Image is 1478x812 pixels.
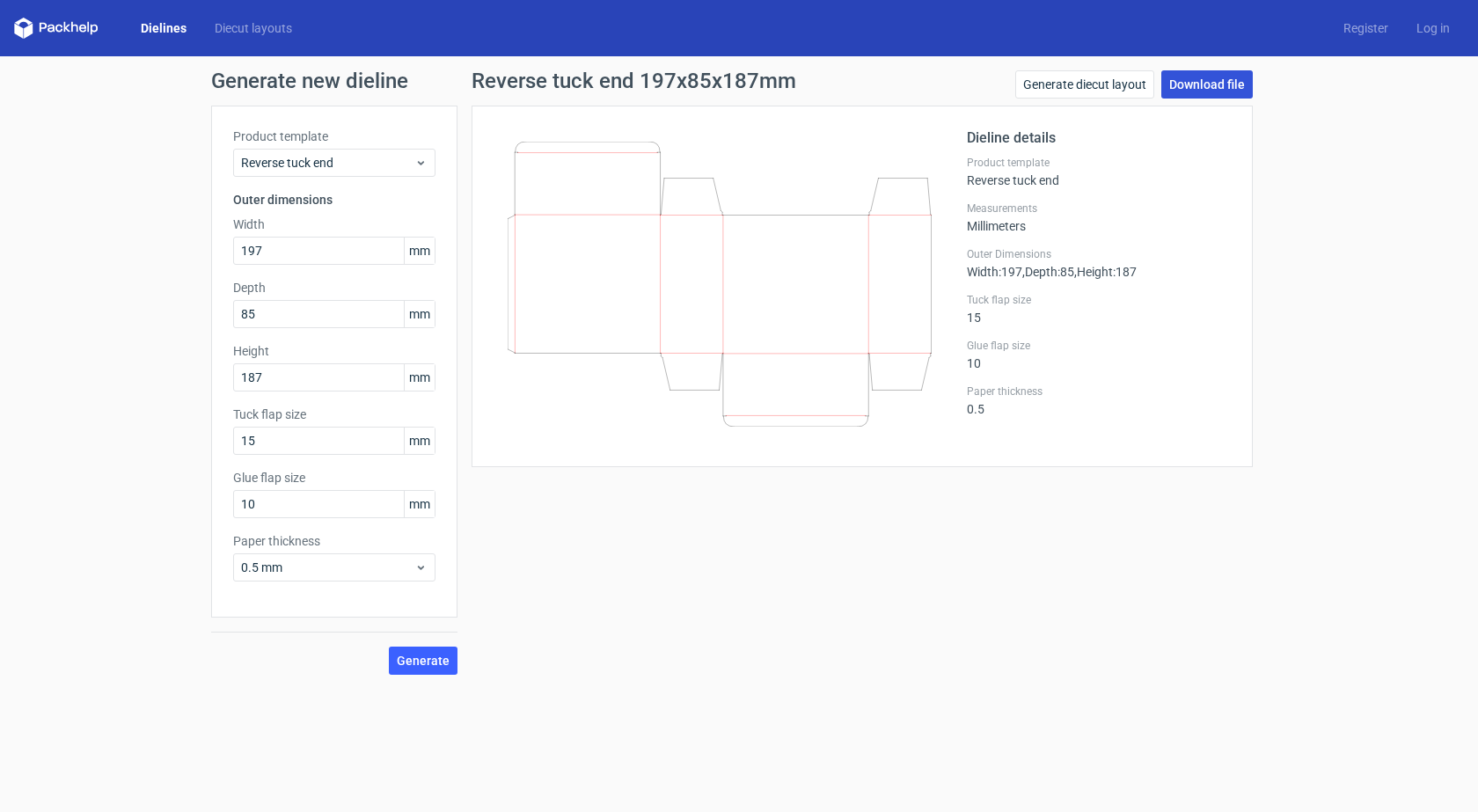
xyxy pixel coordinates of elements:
[233,216,435,233] label: Width
[127,19,201,37] a: Dielines
[967,339,1231,353] label: Glue flap size
[404,238,435,264] span: mm
[1015,70,1154,99] a: Generate diecut layout
[233,406,435,423] label: Tuck flap size
[1329,19,1402,37] a: Register
[967,156,1231,187] div: Reverse tuck end
[967,339,1231,370] div: 10
[967,201,1231,233] div: Millimeters
[1161,70,1253,99] a: Download file
[404,364,435,391] span: mm
[472,70,796,91] h1: Reverse tuck end 197x85x187mm
[967,293,1231,307] label: Tuck flap size
[967,384,1231,399] label: Paper thickness
[233,128,435,145] label: Product template
[211,70,1267,91] h1: Generate new dieline
[967,156,1231,170] label: Product template
[967,247,1231,261] label: Outer Dimensions
[1402,19,1464,37] a: Log in
[233,532,435,550] label: Paper thickness
[397,655,450,667] span: Generate
[967,384,1231,416] div: 0.5
[1074,265,1137,279] span: , Height : 187
[404,301,435,327] span: mm
[404,491,435,517] span: mm
[967,265,1022,279] span: Width : 197
[201,19,306,37] a: Diecut layouts
[233,279,435,296] label: Depth
[233,469,435,486] label: Glue flap size
[967,128,1231,149] h2: Dieline details
[1022,265,1074,279] span: , Depth : 85
[241,559,414,576] span: 0.5 mm
[241,154,414,172] span: Reverse tuck end
[967,201,1231,216] label: Measurements
[967,293,1231,325] div: 15
[233,191,435,208] h3: Outer dimensions
[404,428,435,454] span: mm
[233,342,435,360] label: Height
[389,647,457,675] button: Generate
